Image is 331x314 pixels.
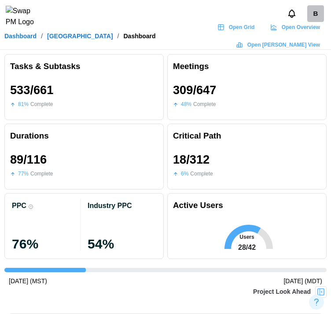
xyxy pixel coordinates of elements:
[229,21,255,33] span: Open Grid
[10,60,158,73] div: Tasks & Subtasks
[18,100,29,109] div: 81 %
[173,60,321,73] div: Meetings
[6,6,41,28] img: Swap PM Logo
[173,153,210,166] div: 18 / 312
[30,100,53,109] div: Complete
[10,129,158,142] div: Durations
[190,170,213,178] div: Complete
[181,170,188,178] div: 6 %
[41,33,43,39] div: /
[18,170,29,178] div: 77 %
[193,100,216,109] div: Complete
[173,84,216,97] div: 309 / 647
[10,153,47,166] div: 89 / 116
[9,277,47,286] div: [DATE] (MST)
[88,237,156,251] div: 54 %
[173,129,321,142] div: Critical Path
[173,199,223,212] div: Active Users
[4,33,37,39] a: Dashboard
[316,288,325,296] img: Project Look Ahead Button
[10,84,53,97] div: 533 / 661
[213,21,261,34] a: Open Grid
[88,201,132,210] div: Industry PPC
[12,237,81,251] div: 76 %
[307,5,324,22] a: billingcheck4
[232,38,327,51] a: Open [PERSON_NAME] View
[307,5,324,22] div: B
[47,33,113,39] a: [GEOGRAPHIC_DATA]
[253,287,311,297] div: Project Look Ahead
[247,39,320,51] span: Open [PERSON_NAME] View
[181,100,191,109] div: 48 %
[12,201,26,210] div: PPC
[124,33,156,39] div: Dashboard
[283,277,322,286] div: [DATE] (MDT)
[118,33,119,39] div: /
[284,6,299,21] button: Notifications
[282,21,320,33] span: Open Overview
[265,21,327,34] a: Open Overview
[30,170,53,178] div: Complete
